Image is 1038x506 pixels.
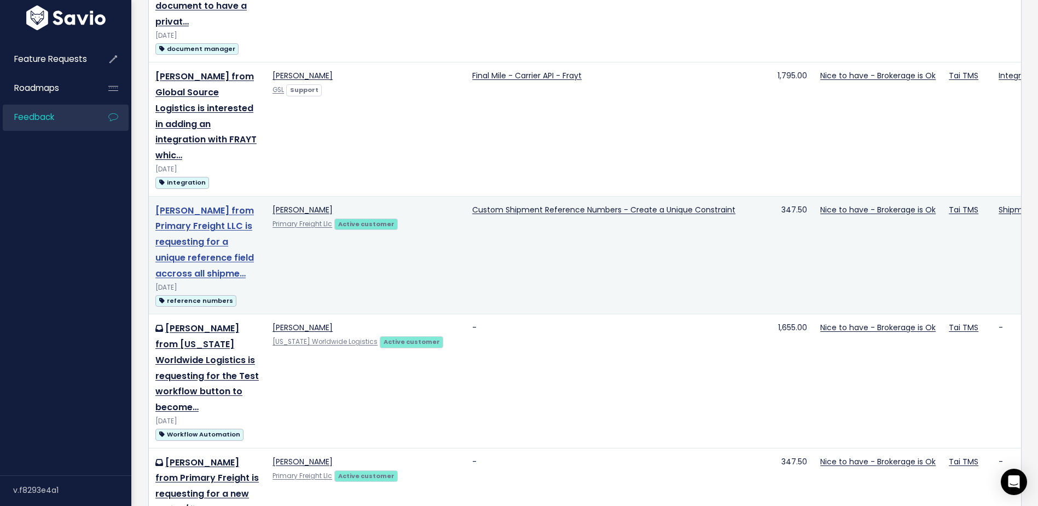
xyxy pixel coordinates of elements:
[334,218,398,229] a: Active customer
[24,5,108,30] img: logo-white.9d6f32f41409.svg
[949,204,978,215] a: Tai TMS
[272,322,333,333] a: [PERSON_NAME]
[155,70,257,162] a: [PERSON_NAME] from Global Source Logistics is interested in adding an integration with FRAYT whic…
[272,472,332,480] a: Primary Freight Llc
[768,196,814,314] td: 347.50
[155,30,259,42] div: [DATE]
[272,204,333,215] a: [PERSON_NAME]
[768,62,814,196] td: 1,795.00
[155,429,243,440] span: Workflow Automation
[1001,469,1027,495] div: Open Intercom Messenger
[338,220,395,228] strong: Active customer
[155,294,236,307] a: reference numbers
[949,70,978,81] a: Tai TMS
[272,70,333,81] a: [PERSON_NAME]
[155,42,239,55] a: document manager
[466,314,768,448] td: -
[3,76,91,101] a: Roadmaps
[472,70,582,81] a: Final Mile - Carrier API - Frayt
[272,456,333,467] a: [PERSON_NAME]
[949,322,978,333] a: Tai TMS
[820,456,936,467] a: Nice to have - Brokerage is Ok
[14,53,87,65] span: Feature Requests
[338,472,395,480] strong: Active customer
[820,70,936,81] a: Nice to have - Brokerage is Ok
[272,337,378,346] a: [US_STATE] Worldwide Logistics
[820,204,936,215] a: Nice to have - Brokerage is Ok
[14,82,59,94] span: Roadmaps
[3,105,91,130] a: Feedback
[272,85,284,94] a: GSL
[949,456,978,467] a: Tai TMS
[334,470,398,481] a: Active customer
[14,111,54,123] span: Feedback
[155,204,254,280] a: [PERSON_NAME] from Primary Freight LLC is requesting for a unique reference field accross all shi...
[155,322,259,413] a: [PERSON_NAME] from [US_STATE] Worldwide Logistics is requesting for the Test workflow button to b...
[155,164,259,175] div: [DATE]
[384,337,440,346] strong: Active customer
[155,295,236,307] span: reference numbers
[155,43,239,55] span: document manager
[290,85,318,94] strong: Support
[155,175,209,189] a: integration
[768,314,814,448] td: 1,655.00
[3,47,91,72] a: Feature Requests
[155,416,259,427] div: [DATE]
[472,204,735,215] a: Custom Shipment Reference Numbers - Create a Unique Constraint
[286,84,322,95] a: Support
[380,336,443,347] a: Active customer
[13,476,131,504] div: v.f8293e4a1
[155,177,209,188] span: integration
[155,282,259,294] div: [DATE]
[272,220,332,228] a: Primary Freight Llc
[820,322,936,333] a: Nice to have - Brokerage is Ok
[155,427,243,441] a: Workflow Automation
